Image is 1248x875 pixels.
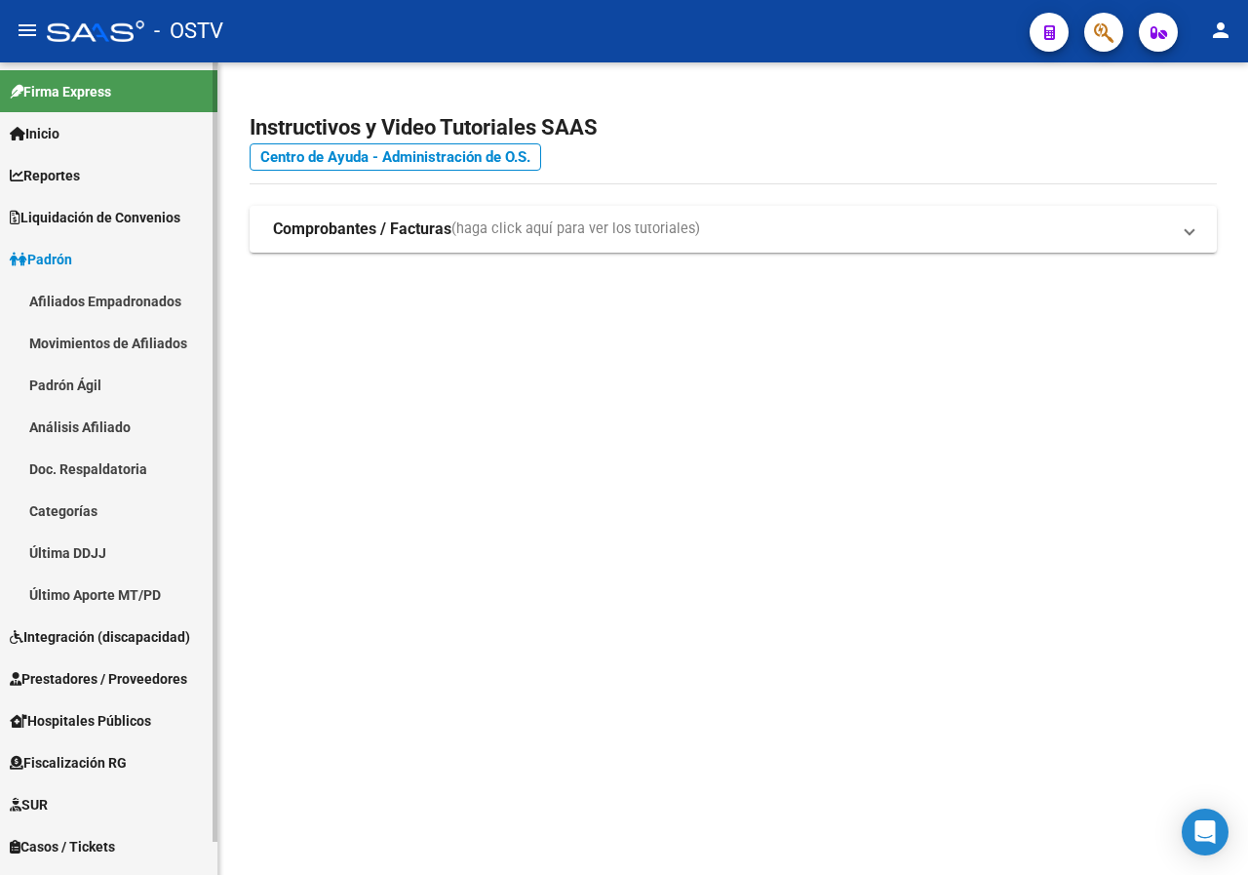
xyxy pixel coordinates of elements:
span: Reportes [10,165,80,186]
h2: Instructivos y Video Tutoriales SAAS [250,109,1217,146]
mat-icon: person [1209,19,1232,42]
a: Centro de Ayuda - Administración de O.S. [250,143,541,171]
span: SUR [10,794,48,815]
strong: Comprobantes / Facturas [273,219,451,240]
span: Hospitales Públicos [10,710,151,732]
mat-expansion-panel-header: Comprobantes / Facturas(haga click aquí para ver los tutoriales) [250,206,1217,253]
span: Padrón [10,249,72,270]
span: - OSTV [154,10,223,53]
span: Casos / Tickets [10,836,115,857]
span: (haga click aquí para ver los tutoriales) [451,219,700,240]
mat-icon: menu [16,19,39,42]
span: Prestadores / Proveedores [10,668,187,690]
span: Inicio [10,123,59,144]
span: Fiscalización RG [10,752,127,774]
span: Liquidación de Convenios [10,207,180,228]
span: Firma Express [10,81,111,102]
div: Open Intercom Messenger [1182,809,1228,855]
span: Integración (discapacidad) [10,626,190,648]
